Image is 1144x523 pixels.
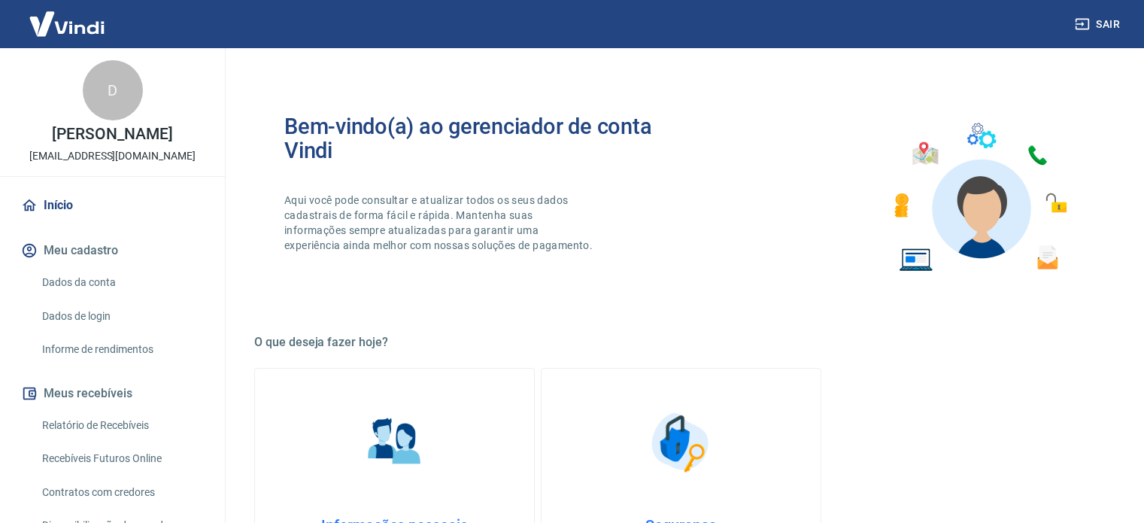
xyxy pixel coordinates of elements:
p: [EMAIL_ADDRESS][DOMAIN_NAME] [29,148,196,164]
button: Meus recebíveis [18,377,207,410]
button: Sair [1072,11,1126,38]
img: Imagem de um avatar masculino com diversos icones exemplificando as funcionalidades do gerenciado... [881,114,1078,281]
div: D [83,60,143,120]
a: Recebíveis Futuros Online [36,443,207,474]
a: Dados de login [36,301,207,332]
img: Informações pessoais [357,405,432,480]
h2: Bem-vindo(a) ao gerenciador de conta Vindi [284,114,681,163]
a: Início [18,189,207,222]
a: Relatório de Recebíveis [36,410,207,441]
a: Dados da conta [36,267,207,298]
p: [PERSON_NAME] [52,126,172,142]
a: Contratos com credores [36,477,207,508]
p: Aqui você pode consultar e atualizar todos os seus dados cadastrais de forma fácil e rápida. Mant... [284,193,596,253]
a: Informe de rendimentos [36,334,207,365]
button: Meu cadastro [18,234,207,267]
h5: O que deseja fazer hoje? [254,335,1108,350]
img: Segurança [644,405,719,480]
img: Vindi [18,1,116,47]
